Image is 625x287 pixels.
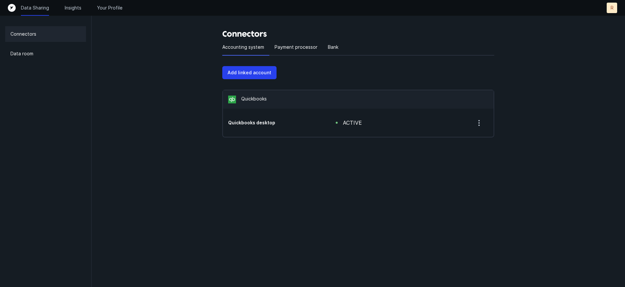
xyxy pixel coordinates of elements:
[343,119,362,127] div: active
[275,43,317,51] p: Payment processor
[607,3,617,13] button: R
[5,26,86,42] a: Connectors
[222,66,277,79] button: Add linked account
[228,119,315,126] h5: Quickbooks desktop
[65,5,81,11] a: Insights
[328,43,338,51] p: Bank
[228,69,271,77] p: Add linked account
[10,30,36,38] p: Connectors
[241,96,267,103] p: Quickbooks
[21,5,49,11] a: Data Sharing
[611,5,614,11] p: R
[10,50,33,58] p: Data room
[5,46,86,62] a: Data room
[222,43,264,51] p: Accounting system
[222,29,494,39] h3: Connectors
[228,119,315,126] div: account ending
[97,5,123,11] a: Your Profile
